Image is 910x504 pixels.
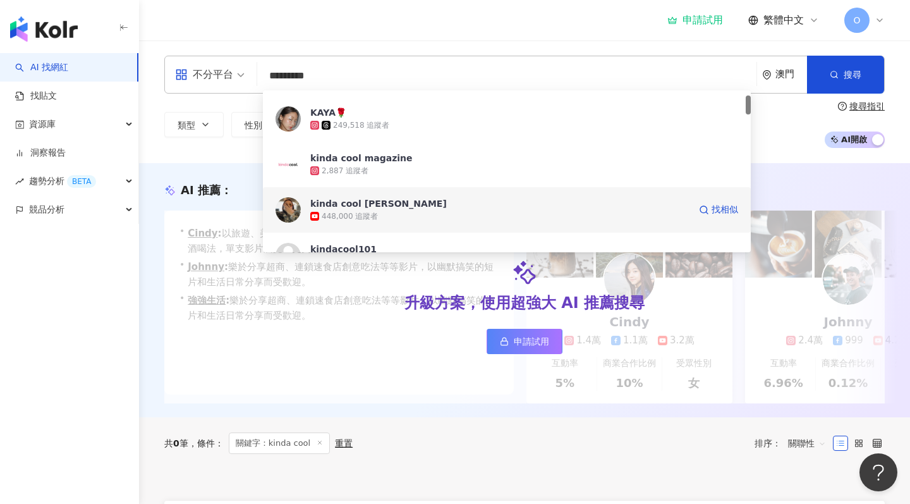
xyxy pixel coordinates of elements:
[859,453,897,491] iframe: Help Scout Beacon - Open
[755,433,833,453] div: 排序：
[487,329,562,354] a: 申請試用
[276,243,301,268] img: KOL Avatar
[29,110,56,138] span: 資源庫
[310,197,447,210] div: kinda cool [PERSON_NAME]
[175,65,233,85] div: 不分平台
[245,120,262,130] span: 性別
[310,243,377,255] div: kindacool101
[885,334,910,347] div: 4.2萬
[15,147,66,159] a: 洞察報告
[15,90,57,102] a: 找貼文
[15,61,68,74] a: searchAI 找網紅
[775,69,807,80] div: 澳門
[175,68,188,81] span: appstore
[276,106,301,132] img: KOL Avatar
[310,106,346,119] div: KAYA🌹
[67,175,96,188] div: BETA
[322,211,378,222] div: 448,000 追蹤者
[514,336,549,347] span: 申請試用
[181,182,232,198] div: AI 推薦 ：
[333,120,389,131] div: 249,518 追蹤者
[188,438,224,448] span: 條件 ：
[178,120,195,130] span: 類型
[699,197,738,223] a: 找相似
[322,166,368,176] div: 2,887 追蹤者
[164,112,224,137] button: 類型
[310,152,413,164] div: kinda cool magazine
[762,70,772,80] span: environment
[853,13,860,27] span: O
[173,438,179,448] span: 0
[276,197,301,223] img: KOL Avatar
[838,102,847,111] span: question-circle
[164,438,188,448] div: 共 筆
[231,112,291,137] button: 性別
[763,13,804,27] span: 繁體中文
[15,177,24,186] span: rise
[712,204,738,216] span: 找相似
[29,195,64,224] span: 競品分析
[29,167,96,195] span: 趨勢分析
[807,56,884,94] button: 搜尋
[276,152,301,177] img: KOL Avatar
[335,438,353,448] div: 重置
[404,293,645,314] div: 升級方案，使用超強大 AI 推薦搜尋
[10,16,78,42] img: logo
[788,433,826,453] span: 關聯性
[229,433,330,454] span: 關鍵字：kinda cool
[844,70,861,80] span: 搜尋
[849,101,885,111] div: 搜尋指引
[667,14,723,27] a: 申請試用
